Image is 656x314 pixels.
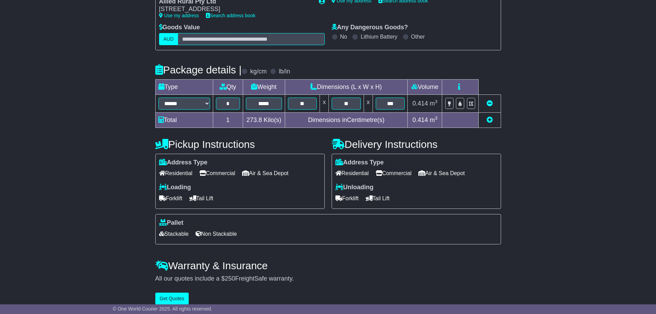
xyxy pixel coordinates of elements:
span: Non Stackable [196,229,237,239]
label: Any Dangerous Goods? [332,24,408,31]
label: Lithium Battery [361,33,397,40]
td: x [364,94,373,112]
td: Dimensions in Centimetre(s) [285,112,408,128]
label: Unloading [335,184,374,191]
label: Address Type [335,159,384,166]
label: Address Type [159,159,208,166]
span: © One World Courier 2025. All rights reserved. [113,306,212,312]
h4: Warranty & Insurance [155,260,501,271]
span: m [430,117,438,123]
sup: 3 [435,115,438,121]
td: 1 [213,112,243,128]
td: Weight [243,79,285,94]
td: x [320,94,329,112]
td: Type [155,79,213,94]
h4: Pickup Instructions [155,139,325,150]
td: Dimensions (L x W x H) [285,79,408,94]
label: lb/in [279,68,290,75]
td: Qty [213,79,243,94]
label: Pallet [159,219,184,227]
a: Search address book [206,13,256,18]
sup: 3 [435,99,438,104]
span: m [430,100,438,107]
label: No [340,33,347,40]
button: Get Quotes [155,293,189,305]
td: Kilo(s) [243,112,285,128]
span: Air & Sea Depot [242,168,289,179]
td: Volume [408,79,442,94]
span: 273.8 [247,117,262,123]
label: Loading [159,184,191,191]
span: Commercial [376,168,412,179]
span: 0.414 [413,117,428,123]
span: Forklift [159,193,183,204]
label: AUD [159,33,178,45]
span: Residential [159,168,192,179]
span: Stackable [159,229,189,239]
span: 250 [225,275,235,282]
span: Tail Lift [189,193,214,204]
td: Total [155,112,213,128]
h4: Delivery Instructions [332,139,501,150]
span: Air & Sea Depot [418,168,465,179]
h4: Package details | [155,64,242,75]
span: Tail Lift [366,193,390,204]
div: All our quotes include a $ FreightSafe warranty. [155,275,501,283]
label: kg/cm [250,68,267,75]
span: Forklift [335,193,359,204]
span: Residential [335,168,369,179]
span: 0.414 [413,100,428,107]
a: Use my address [159,13,199,18]
span: Commercial [199,168,235,179]
label: Goods Value [159,24,200,31]
a: Remove this item [487,100,493,107]
a: Add new item [487,117,493,123]
label: Other [411,33,425,40]
div: [STREET_ADDRESS] [159,6,312,13]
